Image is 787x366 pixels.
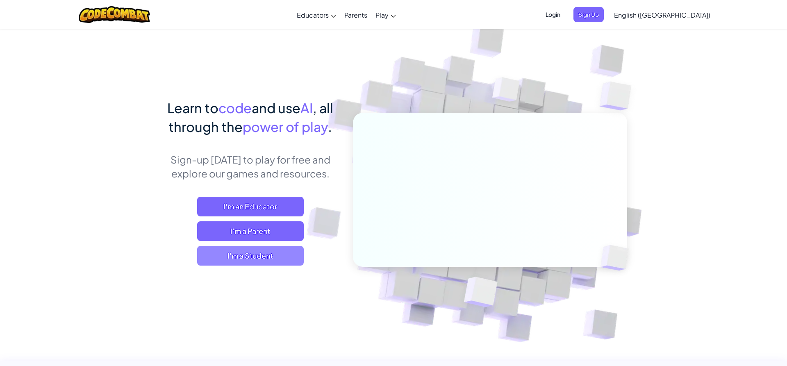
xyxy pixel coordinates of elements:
img: Overlap cubes [583,61,654,131]
a: English ([GEOGRAPHIC_DATA]) [610,4,714,26]
button: I'm a Student [197,246,304,266]
span: . [328,118,332,135]
span: code [218,100,252,116]
img: Overlap cubes [444,259,517,327]
span: English ([GEOGRAPHIC_DATA]) [614,11,710,19]
a: I'm a Parent [197,221,304,241]
span: Educators [297,11,329,19]
button: Login [541,7,565,22]
p: Sign-up [DATE] to play for free and explore our games and resources. [160,152,341,180]
button: Sign Up [573,7,604,22]
span: power of play [243,118,328,135]
span: Play [375,11,389,19]
a: I'm an Educator [197,197,304,216]
img: Overlap cubes [587,228,648,288]
a: Play [371,4,400,26]
span: AI [300,100,313,116]
a: Educators [293,4,340,26]
a: Parents [340,4,371,26]
img: Overlap cubes [477,61,536,122]
span: Learn to [167,100,218,116]
span: and use [252,100,300,116]
img: CodeCombat logo [79,6,150,23]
